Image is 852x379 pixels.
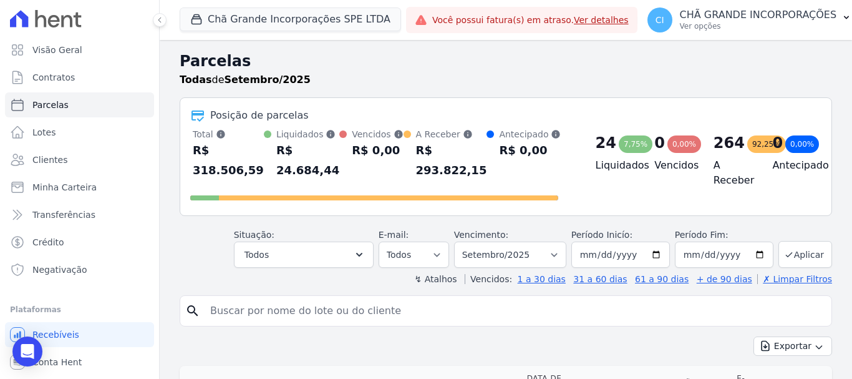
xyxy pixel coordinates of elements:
[757,274,832,284] a: ✗ Limpar Filtros
[352,128,403,140] div: Vencidos
[244,247,269,262] span: Todos
[714,158,753,188] h4: A Receber
[714,133,745,153] div: 264
[571,230,632,240] label: Período Inicío:
[32,181,97,194] span: Minha Carteira
[5,230,154,255] a: Crédito
[5,322,154,347] a: Recebíveis
[185,303,200,318] i: search
[5,257,154,282] a: Negativação
[499,128,561,140] div: Antecipado
[656,16,664,24] span: CI
[416,128,487,140] div: A Receber
[574,15,629,25] a: Ver detalhes
[379,230,409,240] label: E-mail:
[32,263,87,276] span: Negativação
[5,175,154,200] a: Minha Carteira
[778,241,832,268] button: Aplicar
[276,128,339,140] div: Liquidados
[573,274,627,284] a: 31 a 60 dias
[5,65,154,90] a: Contratos
[680,21,837,31] p: Ver opções
[654,158,694,173] h4: Vencidos
[5,92,154,117] a: Parcelas
[32,99,69,111] span: Parcelas
[32,44,82,56] span: Visão Geral
[5,147,154,172] a: Clientes
[772,133,783,153] div: 0
[203,298,826,323] input: Buscar por nome do lote ou do cliente
[180,72,311,87] p: de
[654,133,665,153] div: 0
[667,135,701,153] div: 0,00%
[499,140,561,160] div: R$ 0,00
[432,14,629,27] span: Você possui fatura(s) em atraso.
[675,229,773,242] label: Período Fim:
[234,242,374,268] button: Todos
[414,274,457,284] label: ↯ Atalhos
[596,133,616,153] div: 24
[32,236,64,249] span: Crédito
[32,126,56,139] span: Lotes
[596,158,635,173] h4: Liquidados
[180,50,832,72] h2: Parcelas
[5,120,154,145] a: Lotes
[352,140,403,160] div: R$ 0,00
[465,274,512,284] label: Vencidos:
[697,274,752,284] a: + de 90 dias
[32,328,79,341] span: Recebíveis
[180,7,401,31] button: Chã Grande Incorporações SPE LTDA
[619,135,652,153] div: 7,75%
[5,202,154,227] a: Transferências
[32,209,95,221] span: Transferências
[747,135,786,153] div: 92,25%
[193,128,264,140] div: Total
[210,108,309,123] div: Posição de parcelas
[225,74,311,86] strong: Setembro/2025
[5,37,154,62] a: Visão Geral
[32,71,75,84] span: Contratos
[276,140,339,180] div: R$ 24.684,44
[234,230,274,240] label: Situação:
[518,274,566,284] a: 1 a 30 dias
[753,337,832,356] button: Exportar
[32,154,67,166] span: Clientes
[12,337,42,367] div: Open Intercom Messenger
[785,135,819,153] div: 0,00%
[193,140,264,180] div: R$ 318.506,59
[10,302,149,317] div: Plataformas
[180,74,212,86] strong: Todas
[416,140,487,180] div: R$ 293.822,15
[635,274,689,284] a: 61 a 90 dias
[772,158,811,173] h4: Antecipado
[680,9,837,21] p: CHÃ GRANDE INCORPORAÇÕES
[32,356,82,368] span: Conta Hent
[5,350,154,375] a: Conta Hent
[454,230,508,240] label: Vencimento:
